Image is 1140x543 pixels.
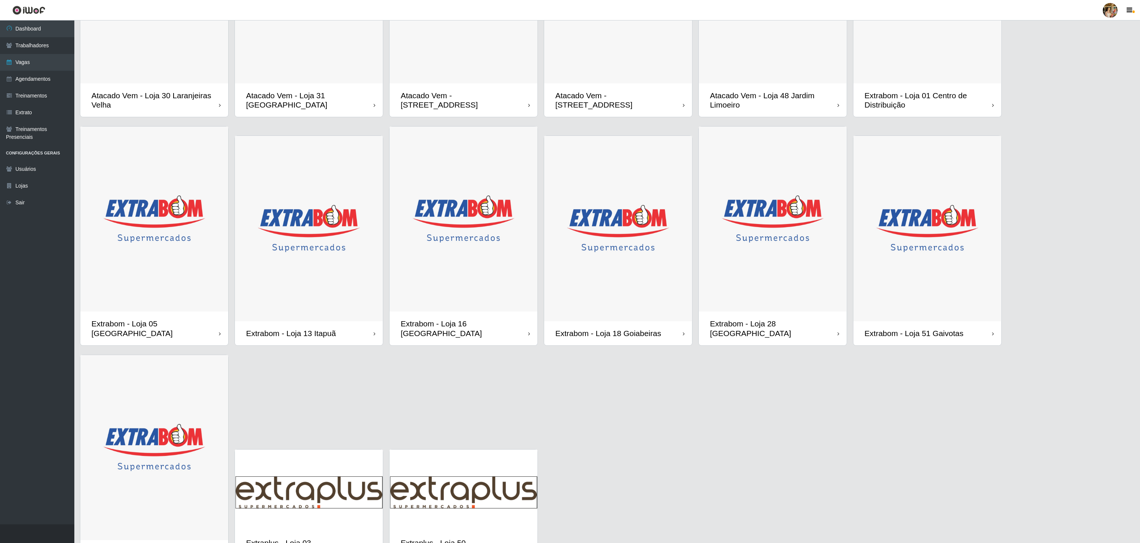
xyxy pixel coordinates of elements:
div: Extrabom - Loja 28 [GEOGRAPHIC_DATA] [710,319,837,338]
img: cardImg [853,136,1001,321]
div: Atacado Vem - Loja 30 Laranjeiras Velha [91,91,219,109]
div: Extrabom - Loja 05 [GEOGRAPHIC_DATA] [91,319,219,338]
div: Extrabom - Loja 13 Itapuã [246,329,336,338]
div: Extrabom - Loja 16 [GEOGRAPHIC_DATA] [401,319,528,338]
img: cardImg [390,450,537,531]
a: Extrabom - Loja 18 Goiabeiras [544,136,692,345]
div: Extrabom - Loja 18 Goiabeiras [555,329,661,338]
img: CoreUI Logo [12,6,45,15]
a: Extrabom - Loja 51 Gaivotas [853,136,1001,345]
div: Atacado Vem - Loja 31 [GEOGRAPHIC_DATA] [246,91,374,109]
a: Extrabom - Loja 16 [GEOGRAPHIC_DATA] [390,127,537,345]
a: Extrabom - Loja 13 Itapuã [235,136,383,345]
div: Atacado Vem - Loja 48 Jardim Limoeiro [710,91,837,109]
div: Atacado Vem - [STREET_ADDRESS] [401,91,528,109]
img: cardImg [80,127,228,312]
a: Extrabom - Loja 05 [GEOGRAPHIC_DATA] [80,127,228,345]
img: cardImg [80,355,228,540]
div: Atacado Vem - [STREET_ADDRESS] [555,91,683,109]
div: Extrabom - Loja 01 Centro de Distribuição [865,91,992,109]
a: Extrabom - Loja 28 [GEOGRAPHIC_DATA] [699,127,847,345]
div: Extrabom - Loja 51 Gaivotas [865,329,963,338]
img: cardImg [390,127,537,312]
img: cardImg [235,136,383,321]
img: cardImg [544,136,692,321]
img: cardImg [235,450,383,531]
img: cardImg [699,127,847,312]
